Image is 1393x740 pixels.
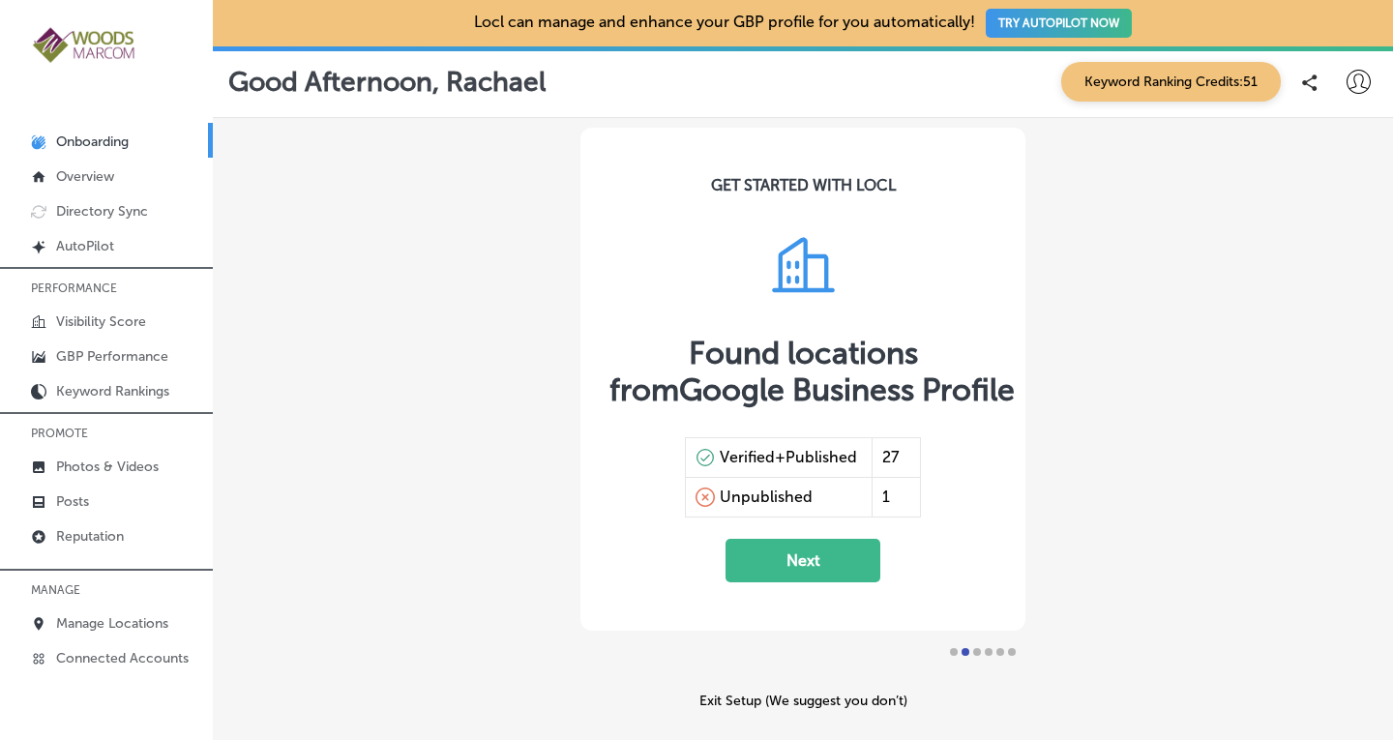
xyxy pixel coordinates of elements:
[720,448,857,467] div: Verified+Published
[711,176,896,194] div: GET STARTED WITH LOCL
[609,335,996,408] div: Found locations from
[56,168,114,185] p: Overview
[56,238,114,254] p: AutoPilot
[56,133,129,150] p: Onboarding
[720,488,813,507] div: Unpublished
[228,66,546,98] p: Good Afternoon, Rachael
[726,539,880,582] button: Next
[56,493,89,510] p: Posts
[56,348,168,365] p: GBP Performance
[56,203,148,220] p: Directory Sync
[56,528,124,545] p: Reputation
[56,383,169,400] p: Keyword Rankings
[580,693,1025,709] div: Exit Setup (We suggest you don’t)
[56,459,159,475] p: Photos & Videos
[56,313,146,330] p: Visibility Score
[31,25,137,65] img: 4a29b66a-e5ec-43cd-850c-b989ed1601aaLogo_Horizontal_BerryOlive_1000.jpg
[986,9,1132,38] button: TRY AUTOPILOT NOW
[56,650,189,666] p: Connected Accounts
[1061,62,1281,102] span: Keyword Ranking Credits: 51
[679,371,1015,408] span: Google Business Profile
[872,438,920,477] div: 27
[872,478,920,517] div: 1
[56,615,168,632] p: Manage Locations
